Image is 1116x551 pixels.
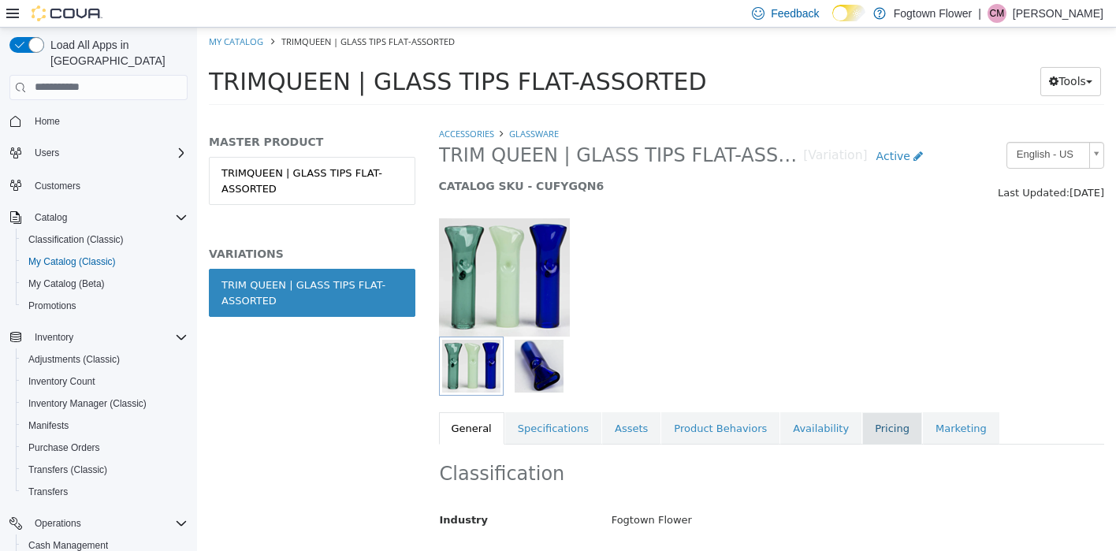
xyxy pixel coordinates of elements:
button: Tools [843,39,904,69]
span: TRIM QUEEN | GLASS TIPS FLAT-ASSORTED [242,116,607,140]
button: Users [28,143,65,162]
span: Inventory [28,328,188,347]
span: Home [28,111,188,131]
h5: VARIATIONS [12,219,218,233]
a: Inventory Count [22,372,102,391]
a: Product Behaviors [464,385,582,418]
a: English - US [809,114,907,141]
small: [Variation] [606,122,670,135]
span: Users [28,143,188,162]
span: English - US [810,115,886,140]
a: Customers [28,177,87,195]
span: Operations [28,514,188,533]
span: Classification (Classic) [22,230,188,249]
a: Manifests [22,416,75,435]
h5: CATALOG SKU - CUFYGQN6 [242,151,735,166]
a: Transfers (Classic) [22,460,113,479]
span: Industry [243,486,292,498]
span: Operations [35,517,81,530]
span: Classification (Classic) [28,233,124,246]
div: Accessories / Glassware [403,519,918,546]
button: Customers [3,173,194,196]
a: Specifications [308,385,404,418]
span: Transfers (Classic) [22,460,188,479]
div: Cameron McCrae [988,4,1006,23]
a: Inventory Manager (Classic) [22,394,153,413]
span: [DATE] [872,159,907,171]
button: Home [3,110,194,132]
a: Classification (Classic) [22,230,130,249]
span: Users [35,147,59,159]
span: Catalog [35,211,67,224]
span: Last Updated: [801,159,872,171]
a: My Catalog (Beta) [22,274,111,293]
span: Customers [28,175,188,195]
a: Promotions [22,296,83,315]
a: My Catalog (Classic) [22,252,122,271]
a: Home [28,112,66,131]
button: Transfers (Classic) [16,459,194,481]
span: TRIMQUEEN | GLASS TIPS FLAT-ASSORTED [12,40,510,68]
button: My Catalog (Beta) [16,273,194,295]
span: My Catalog (Classic) [22,252,188,271]
a: General [242,385,307,418]
span: Inventory Manager (Classic) [22,394,188,413]
a: Glassware [312,100,362,112]
button: Inventory Manager (Classic) [16,393,194,415]
span: My Catalog (Beta) [22,274,188,293]
span: Transfers [28,486,68,498]
a: Transfers [22,482,74,501]
span: Manifests [22,416,188,435]
p: [PERSON_NAME] [1013,4,1103,23]
p: | [978,4,981,23]
a: Adjustments (Classic) [22,350,126,369]
span: TRIMQUEEN | GLASS TIPS FLAT-ASSORTED [84,8,258,20]
button: Promotions [16,295,194,317]
span: My Catalog (Classic) [28,255,116,268]
button: Operations [28,514,87,533]
span: Catalog [28,208,188,227]
button: Purchase Orders [16,437,194,459]
span: Active [679,122,713,135]
a: Purchase Orders [22,438,106,457]
span: Manifests [28,419,69,432]
span: Promotions [28,300,76,312]
span: Adjustments (Classic) [28,353,120,366]
button: Inventory Count [16,370,194,393]
span: Inventory [35,331,73,344]
button: Catalog [28,208,73,227]
a: Pricing [665,385,725,418]
button: Classification (Classic) [16,229,194,251]
button: Catalog [3,207,194,229]
span: Transfers (Classic) [28,464,107,476]
span: Inventory Manager (Classic) [28,397,147,410]
a: TRIMQUEEN | GLASS TIPS FLAT-ASSORTED [12,129,218,177]
button: My Catalog (Classic) [16,251,194,273]
span: Inventory Count [22,372,188,391]
span: Feedback [771,6,819,21]
button: Transfers [16,481,194,503]
button: Users [3,142,194,164]
span: Purchase Orders [22,438,188,457]
span: Promotions [22,296,188,315]
div: TRIM QUEEN | GLASS TIPS FLAT-ASSORTED [24,250,206,281]
button: Manifests [16,415,194,437]
span: Home [35,115,60,128]
div: Fogtown Flower [403,479,918,507]
span: Purchase Orders [28,441,100,454]
span: My Catalog (Beta) [28,277,105,290]
button: Operations [3,512,194,534]
span: Dark Mode [832,21,833,22]
button: Inventory [28,328,80,347]
p: Fogtown Flower [894,4,973,23]
h2: Classification [243,434,907,459]
img: Cova [32,6,102,21]
span: Transfers [22,482,188,501]
span: Load All Apps in [GEOGRAPHIC_DATA] [44,37,188,69]
button: Adjustments (Classic) [16,348,194,370]
a: Marketing [726,385,802,418]
span: CM [990,4,1005,23]
a: My Catalog [12,8,66,20]
button: Inventory [3,326,194,348]
span: Inventory Count [28,375,95,388]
